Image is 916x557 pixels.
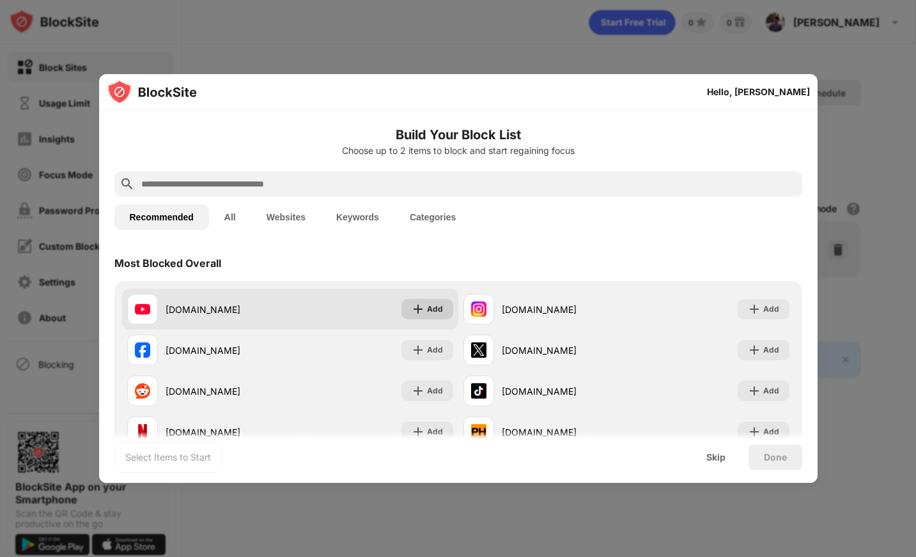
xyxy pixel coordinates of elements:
div: Done [764,452,787,462]
div: [DOMAIN_NAME] [502,425,626,439]
button: Recommended [114,204,209,230]
button: Categories [394,204,471,230]
img: favicons [135,342,150,358]
div: [DOMAIN_NAME] [502,344,626,357]
div: Add [427,344,443,356]
div: [DOMAIN_NAME] [502,385,626,398]
div: [DOMAIN_NAME] [166,385,290,398]
div: [DOMAIN_NAME] [502,303,626,316]
img: favicons [135,383,150,399]
img: favicons [471,342,486,358]
img: search.svg [120,176,135,192]
img: favicons [135,424,150,439]
button: Websites [251,204,321,230]
img: favicons [471,424,486,439]
div: Add [427,425,443,438]
div: Select Items to Start [125,451,211,464]
div: Add [763,385,779,397]
div: Add [763,344,779,356]
div: Add [763,425,779,438]
div: [DOMAIN_NAME] [166,344,290,357]
img: favicons [471,301,486,317]
div: Add [427,385,443,397]
div: [DOMAIN_NAME] [166,303,290,316]
div: Choose up to 2 items to block and start regaining focus [114,146,802,156]
button: Keywords [321,204,394,230]
div: [DOMAIN_NAME] [166,425,290,439]
h6: Build Your Block List [114,125,802,144]
div: Most Blocked Overall [114,257,221,270]
img: logo-blocksite.svg [107,79,197,105]
button: All [209,204,251,230]
img: favicons [471,383,486,399]
div: Hello, [PERSON_NAME] [707,87,810,97]
img: favicons [135,301,150,317]
div: Skip [706,452,726,462]
div: Add [763,303,779,316]
div: Add [427,303,443,316]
